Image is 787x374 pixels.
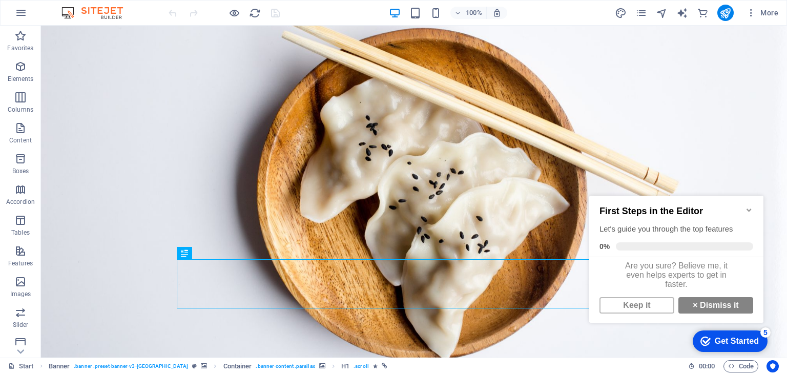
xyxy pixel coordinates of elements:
span: . banner .preset-banner-v3-[GEOGRAPHIC_DATA] [74,360,188,372]
button: Code [723,360,758,372]
p: Slider [13,321,29,329]
span: Click to select. Double-click to edit [223,360,252,372]
i: This element is a customizable preset [192,363,197,369]
i: AI Writer [676,7,688,19]
button: More [742,5,782,21]
h6: Session time [688,360,715,372]
div: Get Started 5 items remaining, 0% complete [108,149,182,170]
p: Favorites [7,44,33,52]
button: publish [717,5,734,21]
div: Minimize checklist [160,24,168,32]
button: reload [248,7,261,19]
span: . scroll [354,360,369,372]
i: On resize automatically adjust zoom level to fit chosen device. [492,8,502,17]
button: Click here to leave preview mode and continue editing [228,7,240,19]
p: Boxes [12,167,29,175]
button: pages [635,7,648,19]
a: Keep it [14,115,89,132]
div: Let's guide you through the top features [14,42,168,53]
a: × Dismiss it [93,115,168,132]
div: 5 [175,146,185,156]
i: Element contains an animation [373,363,378,369]
span: . banner-content .parallax [256,360,315,372]
button: Usercentrics [767,360,779,372]
p: Tables [11,228,30,237]
p: Images [10,290,31,298]
h2: First Steps in the Editor [14,24,168,35]
i: Navigator [656,7,668,19]
div: Are you sure? Believe me, it even helps experts to get in faster. [4,75,178,111]
button: design [615,7,627,19]
button: 100% [450,7,487,19]
i: Pages (Ctrl+Alt+S) [635,7,647,19]
p: Columns [8,106,33,114]
span: Click to select. Double-click to edit [49,360,70,372]
i: Commerce [697,7,709,19]
i: Publish [719,7,731,19]
button: navigator [656,7,668,19]
span: 0% [14,60,31,69]
div: Get Started [130,155,174,164]
i: Reload page [249,7,261,19]
span: : [706,362,708,370]
p: Features [8,259,33,267]
span: 00 00 [699,360,715,372]
strong: × [108,119,112,128]
p: Elements [8,75,34,83]
button: commerce [697,7,709,19]
i: This element is linked [382,363,387,369]
p: Accordion [6,198,35,206]
h6: 100% [466,7,482,19]
span: Code [728,360,754,372]
img: Editor Logo [59,7,136,19]
nav: breadcrumb [49,360,387,372]
button: text_generator [676,7,689,19]
span: More [746,8,778,18]
span: Click to select. Double-click to edit [341,360,349,372]
i: Design (Ctrl+Alt+Y) [615,7,627,19]
i: This element contains a background [319,363,325,369]
i: This element contains a background [201,363,207,369]
a: Click to cancel selection. Double-click to open Pages [8,360,34,372]
p: Content [9,136,32,144]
